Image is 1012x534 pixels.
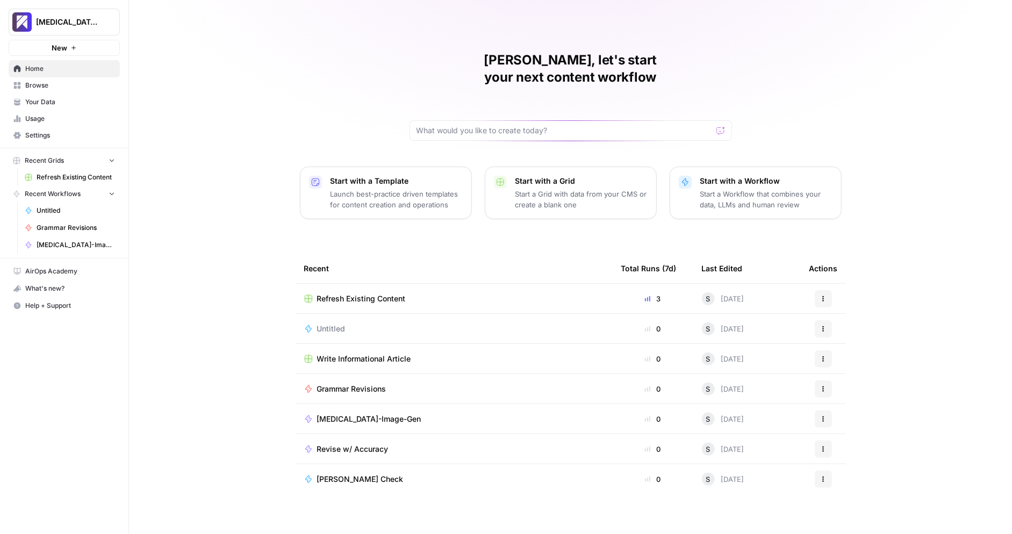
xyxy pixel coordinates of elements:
span: S [706,293,710,304]
p: Start a Grid with data from your CMS or create a blank one [515,189,648,210]
span: Untitled [37,206,115,215]
a: AirOps Academy [9,263,120,280]
span: New [52,42,67,53]
span: Home [25,64,115,74]
span: Revise w/ Accuracy [317,444,389,454]
img: Overjet - Test Logo [12,12,32,32]
div: Total Runs (7d) [621,254,677,283]
button: Start with a WorkflowStart a Workflow that combines your data, LLMs and human review [670,167,842,219]
span: Grammar Revisions [317,384,386,394]
a: [PERSON_NAME] Check [304,474,604,485]
span: Recent Grids [25,156,64,165]
button: Help + Support [9,297,120,314]
button: Start with a TemplateLaunch best-practice driven templates for content creation and operations [300,167,472,219]
span: S [706,444,710,454]
a: Usage [9,110,120,127]
button: Workspace: Overjet - Test [9,9,120,35]
div: 0 [621,444,685,454]
a: Home [9,60,120,77]
div: 0 [621,414,685,424]
div: Recent [304,254,604,283]
button: Start with a GridStart a Grid with data from your CMS or create a blank one [485,167,657,219]
div: [DATE] [702,443,744,456]
button: New [9,40,120,56]
p: Start with a Workflow [700,176,832,186]
span: Help + Support [25,301,115,311]
h1: [PERSON_NAME], let's start your next content workflow [410,52,732,86]
div: 0 [621,384,685,394]
div: 3 [621,293,685,304]
span: Browse [25,81,115,90]
a: Grammar Revisions [304,384,604,394]
span: [MEDICAL_DATA] - Test [36,17,101,27]
span: Usage [25,114,115,124]
div: Last Edited [702,254,743,283]
a: Refresh Existing Content [20,169,120,186]
span: S [706,384,710,394]
div: 0 [621,474,685,485]
a: Settings [9,127,120,144]
span: S [706,414,710,424]
div: What's new? [9,280,119,297]
a: [MEDICAL_DATA]-Image-Gen [20,236,120,254]
span: S [706,323,710,334]
div: [DATE] [702,322,744,335]
a: Untitled [304,323,604,334]
span: [MEDICAL_DATA]-Image-Gen [37,240,115,250]
p: Launch best-practice driven templates for content creation and operations [331,189,463,210]
span: AirOps Academy [25,266,115,276]
div: [DATE] [702,292,744,305]
div: Actions [809,254,838,283]
span: Recent Workflows [25,189,81,199]
a: Revise w/ Accuracy [304,444,604,454]
a: Write Informational Article [304,353,604,364]
button: Recent Workflows [9,186,120,202]
input: What would you like to create today? [417,125,712,136]
button: What's new? [9,280,120,297]
a: Your Data [9,93,120,111]
span: Your Data [25,97,115,107]
span: Settings [25,131,115,140]
button: Recent Grids [9,153,120,169]
p: Start with a Template [331,176,463,186]
span: Untitled [317,323,346,334]
a: Untitled [20,202,120,219]
div: 0 [621,353,685,364]
p: Start with a Grid [515,176,648,186]
div: 0 [621,323,685,334]
p: Start a Workflow that combines your data, LLMs and human review [700,189,832,210]
span: [PERSON_NAME] Check [317,474,404,485]
span: S [706,353,710,364]
span: Refresh Existing Content [37,172,115,182]
div: [DATE] [702,352,744,365]
span: Write Informational Article [317,353,411,364]
a: [MEDICAL_DATA]-Image-Gen [304,414,604,424]
a: Grammar Revisions [20,219,120,236]
div: [DATE] [702,383,744,395]
a: Refresh Existing Content [304,293,604,304]
a: Browse [9,77,120,94]
span: [MEDICAL_DATA]-Image-Gen [317,414,421,424]
span: Refresh Existing Content [317,293,406,304]
div: [DATE] [702,473,744,486]
span: Grammar Revisions [37,223,115,233]
div: [DATE] [702,413,744,425]
span: S [706,474,710,485]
